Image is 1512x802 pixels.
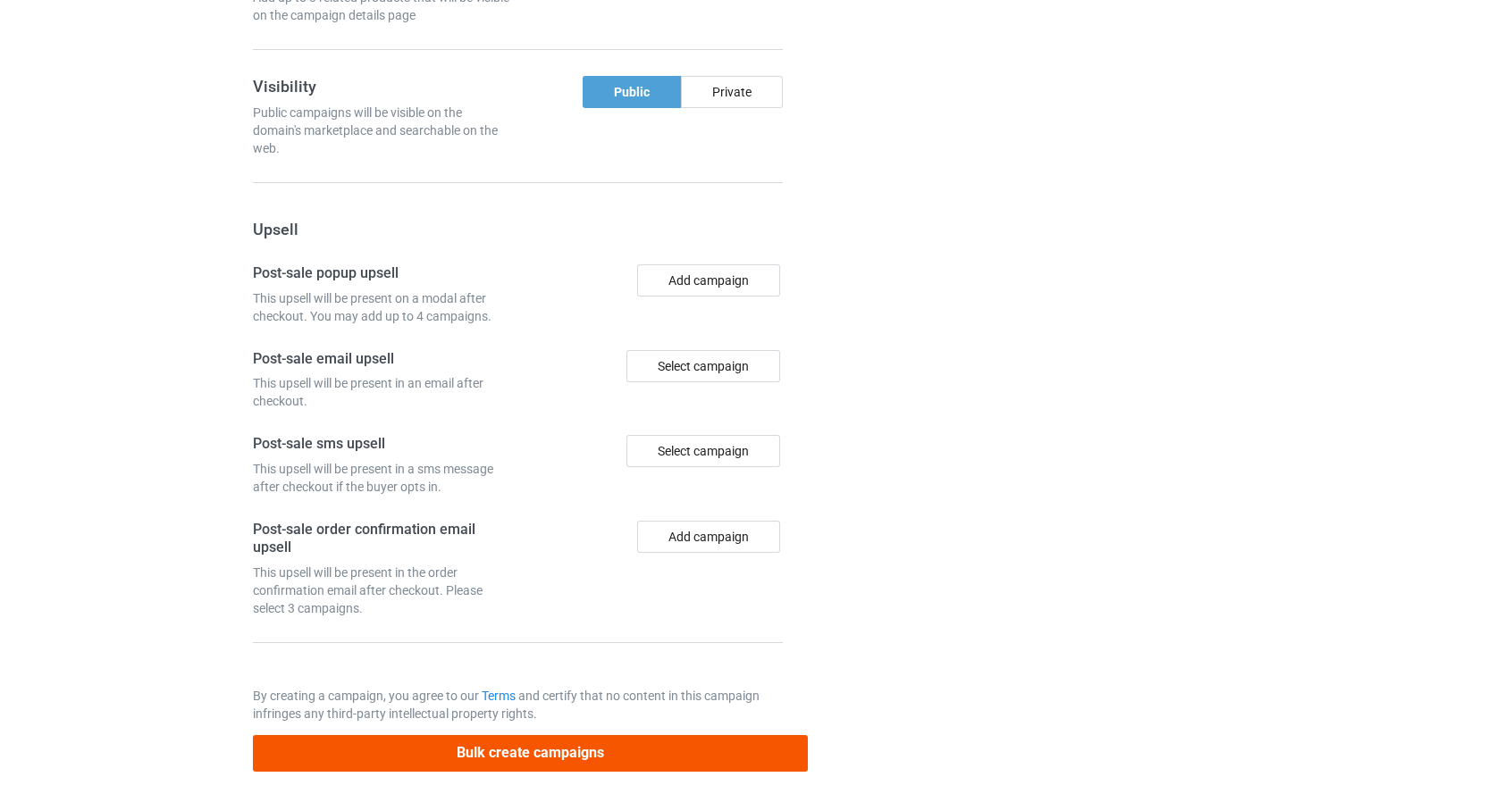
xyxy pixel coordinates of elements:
[253,374,512,410] div: This upsell will be present in an email after checkout.
[637,264,780,297] button: Add campaign
[253,460,512,496] div: This upsell will be present in a sms message after checkout if the buyer opts in.
[626,435,780,467] div: Select campaign
[253,435,512,454] h4: Post-sale sms upsell
[253,104,512,157] div: Public campaigns will be visible on the domain's marketplace and searchable on the web.
[253,350,512,369] h4: Post-sale email upsell
[253,564,512,617] div: This upsell will be present in the order confirmation email after checkout. Please select 3 campa...
[253,289,512,325] div: This upsell will be present on a modal after checkout. You may add up to 4 campaigns.
[637,521,780,553] button: Add campaign
[253,735,809,772] button: Bulk create campaigns
[253,687,784,723] p: By creating a campaign, you agree to our and certify that no content in this campaign infringes a...
[253,264,512,283] h4: Post-sale popup upsell
[482,689,516,703] a: Terms
[681,76,783,108] div: Private
[626,350,780,382] div: Select campaign
[253,219,784,239] h3: Upsell
[253,521,512,557] h4: Post-sale order confirmation email upsell
[583,76,681,108] div: Public
[253,76,512,96] h3: Visibility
